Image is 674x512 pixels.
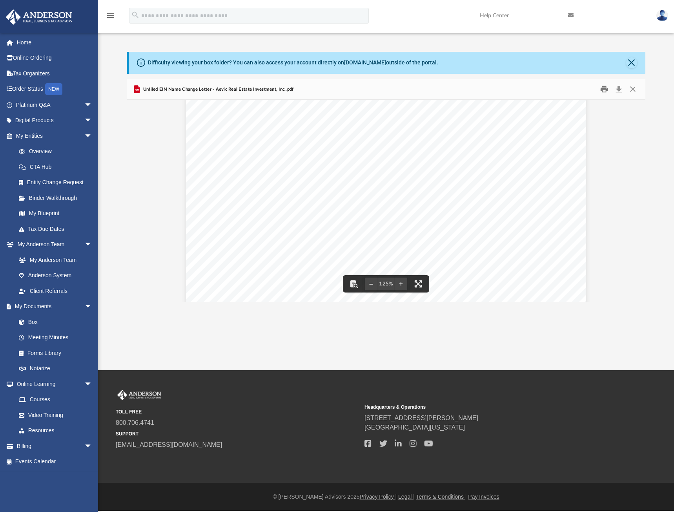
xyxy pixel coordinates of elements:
a: Order StatusNEW [5,81,104,97]
span: Dear Sir or Madam: [233,207,290,214]
a: Pay Invoices [468,494,499,500]
a: My Blueprint [11,206,100,221]
span: arrow_drop_down [84,376,100,392]
a: Tax Due Dates [11,221,104,237]
a: Anderson System [11,268,100,283]
a: Forms Library [11,345,96,361]
a: Terms & Conditions | [416,494,467,500]
a: Events Calendar [5,454,104,470]
a: My Entitiesarrow_drop_down [5,128,104,144]
div: Preview [127,79,645,303]
a: [STREET_ADDRESS][PERSON_NAME] [364,415,478,421]
span: Department of the Treasury [233,128,315,135]
span: Entity Name: Aevic Real Estate Investment, Inc. [257,163,394,170]
span: arrow_drop_down [84,113,100,129]
span: RE: [233,163,242,170]
a: Notarize [11,361,100,377]
a: Platinum Q&Aarrow_drop_down [5,97,104,113]
span: [GEOGRAPHIC_DATA], [US_STATE] 45371 [306,190,435,197]
span: arrow_drop_down [84,128,100,144]
span: Ein: [US_EMPLOYER_IDENTIFICATION_NUMBER] [257,172,408,179]
a: [GEOGRAPHIC_DATA][US_STATE] [364,424,465,431]
a: Video Training [11,407,96,423]
button: Print [596,83,612,95]
a: Client Referrals [11,283,100,299]
span: _____________________________________ [233,286,366,293]
span: arrow_drop_down [84,438,100,454]
span: Internal Revenue Service [233,137,306,144]
span: Aevic REI, Inc [233,233,273,240]
button: Zoom in [395,275,407,293]
span: Mailing Address: [STREET_ADDRESS] [257,181,370,188]
small: TOLL FREE [116,408,359,415]
a: Courses [11,392,100,408]
span: [PERSON_NAME], President [233,296,317,303]
button: Enter fullscreen [410,275,427,293]
a: Home [5,35,104,50]
div: Document Viewer [127,100,645,302]
div: Difficulty viewing your box folder? You can also access your account directly on outside of the p... [148,59,438,67]
button: Close [626,83,640,95]
img: Anderson Advisors Platinum Portal [4,9,75,25]
div: NEW [45,83,62,95]
a: Box [11,314,96,330]
a: [EMAIL_ADDRESS][DOMAIN_NAME] [116,441,222,448]
a: Online Ordering [5,50,104,66]
span: I am writing to inform you the name of the above referenced entity has changed. The name is now [233,225,523,232]
i: menu [106,11,115,20]
span: [US_STATE][GEOGRAPHIC_DATA], [GEOGRAPHIC_DATA] 64999 [233,146,425,153]
div: Current zoom level [377,282,395,287]
button: Close [626,57,637,68]
a: Legal | [398,494,415,500]
i: search [131,11,140,19]
span: . Please send an acknowledgment of the name change. [273,233,433,240]
small: Headquarters & Operations [364,404,608,411]
img: User Pic [656,10,668,21]
a: Binder Walkthrough [11,190,104,206]
button: Download [612,83,626,95]
a: Online Learningarrow_drop_down [5,376,100,392]
a: Privacy Policy | [360,494,397,500]
span: arrow_drop_down [84,97,100,113]
span: Sincerely, [233,251,261,258]
a: CTA Hub [11,159,104,175]
span: [DATE] [233,110,253,117]
a: 800.706.4741 [116,419,154,426]
span: Unfiled EIN Name Change Letter - Aevic Real Estate Investment, Inc..pdf [142,86,294,93]
a: Entity Change Request [11,175,104,190]
a: Overview [11,144,104,159]
a: Billingarrow_drop_down [5,438,104,454]
span: arrow_drop_down [84,237,100,253]
span: arrow_drop_down [84,299,100,315]
button: Zoom out [365,275,377,293]
div: © [PERSON_NAME] Advisors 2025 [98,493,674,501]
a: Meeting Minutes [11,330,100,346]
a: menu [106,15,115,20]
a: [DOMAIN_NAME] [344,59,386,66]
a: Digital Productsarrow_drop_down [5,113,104,128]
small: SUPPORT [116,430,359,437]
button: Toggle findbar [345,275,363,293]
a: Tax Organizers [5,66,104,81]
img: Anderson Advisors Platinum Portal [116,390,163,400]
a: My Documentsarrow_drop_down [5,299,100,315]
div: File preview [127,100,645,302]
a: Resources [11,423,100,439]
a: My Anderson Teamarrow_drop_down [5,237,100,252]
a: My Anderson Team [11,252,96,268]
